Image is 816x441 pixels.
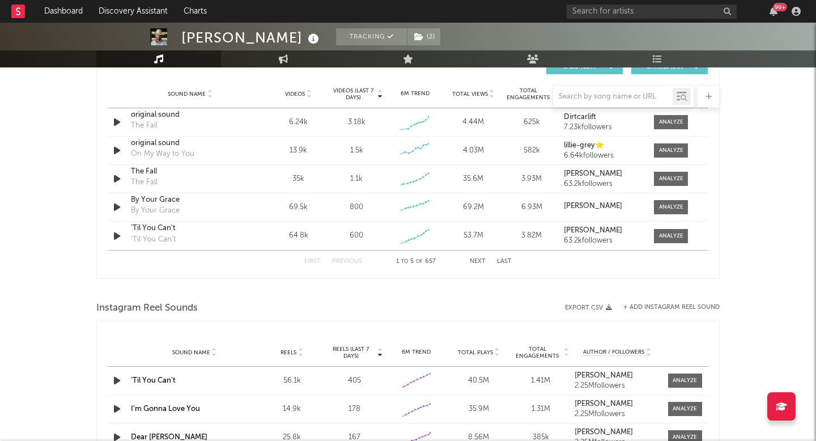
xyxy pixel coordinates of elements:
div: 53.7M [447,230,500,241]
div: 7.23k followers [564,124,643,132]
div: 6.93M [505,202,558,213]
strong: Dirtcarlift [564,113,596,121]
div: 1.41M [513,375,569,387]
div: 3.93M [505,173,558,185]
div: 'Til You Can't [131,234,176,245]
div: 56.1k [263,375,320,387]
div: + Add Instagram Reel Sound [612,304,720,311]
a: [PERSON_NAME] [564,202,643,210]
a: By Your Grace [131,194,249,206]
div: 13.9k [272,145,325,156]
span: Reels (last 7 days) [326,346,376,359]
div: 3.82M [505,230,558,241]
span: Reels [280,349,296,356]
button: Tracking [336,28,407,45]
button: (2) [407,28,440,45]
div: 69.2M [447,202,500,213]
a: [PERSON_NAME] [564,227,643,235]
div: 40.5M [450,375,507,387]
span: Author / Followers [583,349,644,356]
button: Export CSV [565,304,612,311]
div: 35.9M [450,404,507,415]
a: Dear [PERSON_NAME] [131,434,207,441]
a: [PERSON_NAME] [575,372,660,380]
div: The Fall [131,177,158,188]
input: Search by song name or URL [553,92,673,101]
div: 582k [505,145,558,156]
div: 35.6M [447,173,500,185]
div: 2.25M followers [575,382,660,390]
div: 600 [350,230,363,241]
div: 178 [326,404,382,415]
div: 99 + [773,3,787,11]
a: lillie-grey⭐️ [564,142,643,150]
div: The Fall [131,120,158,132]
div: 800 [350,202,363,213]
div: 6M Trend [388,348,445,357]
div: 14.9k [263,404,320,415]
span: to [401,259,408,264]
div: 3.18k [348,117,365,128]
span: Total Engagements [513,346,563,359]
strong: lillie-grey⭐️ [564,142,604,149]
a: [PERSON_NAME] [575,429,660,436]
button: Next [470,258,486,265]
div: 63.2k followers [564,237,643,245]
strong: [PERSON_NAME] [575,429,633,436]
div: 4.03M [447,145,500,156]
div: 405 [326,375,382,387]
div: 1 5 657 [385,255,447,269]
strong: [PERSON_NAME] [564,227,622,234]
div: 2.25M followers [575,410,660,418]
div: 69.5k [272,202,325,213]
strong: [PERSON_NAME] [575,372,633,379]
div: 1.5k [350,145,363,156]
a: original sound [131,138,249,149]
a: [PERSON_NAME] [575,400,660,408]
div: 1.1k [350,173,363,185]
div: 35k [272,173,325,185]
input: Search for artists [567,5,737,19]
a: [PERSON_NAME] [564,170,643,178]
strong: [PERSON_NAME] [564,170,622,177]
button: Previous [332,258,362,265]
div: 63.2k followers [564,180,643,188]
span: ( 2 ) [407,28,441,45]
a: Dirtcarlift [564,113,643,121]
div: 625k [505,117,558,128]
a: 'Til You Can't [131,377,176,384]
a: original sound [131,109,249,121]
a: The Fall [131,166,249,177]
div: 6.64k followers [564,152,643,160]
button: Last [497,258,512,265]
strong: [PERSON_NAME] [564,202,622,210]
span: Total Plays [458,349,493,356]
a: I'm Gonna Love You [131,405,200,413]
div: By Your Grace [131,205,180,217]
div: 64.8k [272,230,325,241]
span: Instagram Reel Sounds [96,302,198,315]
span: of [416,259,423,264]
div: On My Way to You [131,149,194,160]
div: 4.44M [447,117,500,128]
strong: [PERSON_NAME] [575,400,633,408]
button: 99+ [770,7,777,16]
div: [PERSON_NAME] [181,28,322,47]
a: 'Til You Can't [131,223,249,234]
div: 6.24k [272,117,325,128]
button: First [304,258,321,265]
button: + Add Instagram Reel Sound [623,304,720,311]
div: 1.31M [513,404,569,415]
span: Sound Name [172,349,210,356]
